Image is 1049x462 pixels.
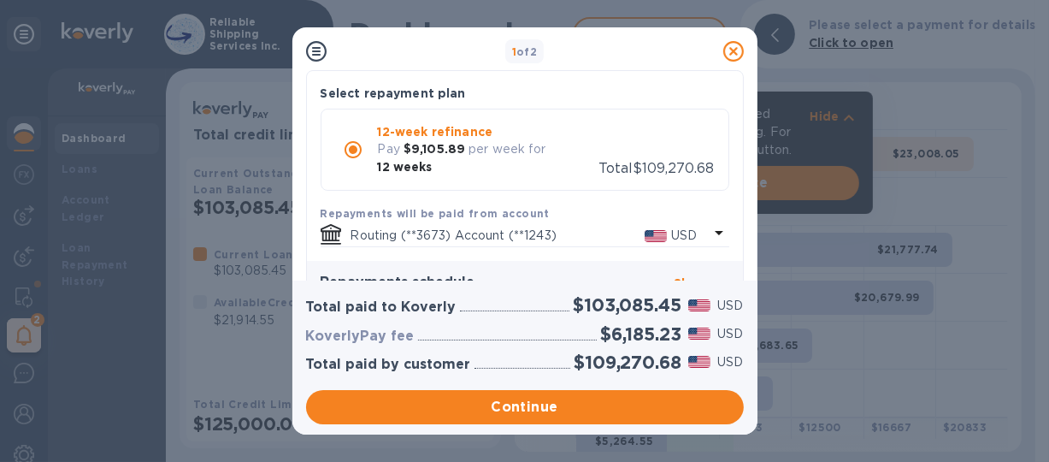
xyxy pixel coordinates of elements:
p: Show [674,275,709,292]
button: Show [674,275,729,298]
p: Select repayment plan [321,85,466,102]
h3: Total paid by customer [306,357,471,373]
b: Repayments will be paid from account [321,207,550,220]
p: Pay [378,140,400,158]
span: Continue [320,397,730,418]
p: Routing (**3673) Account (**1243) [351,227,645,245]
img: USD [688,356,711,368]
p: USD [717,353,743,371]
p: USD [717,325,743,343]
img: USD [688,299,711,311]
h2: $109,270.68 [574,352,681,373]
h3: KoverlyPay fee [306,329,415,345]
img: USD [645,230,668,242]
p: 12-week refinance [378,123,599,140]
p: USD [717,297,743,315]
b: $9,105.89 [404,142,465,156]
b: 12 weeks [378,160,433,174]
img: USD [688,328,711,340]
span: Total $109,270.68 [599,160,715,176]
button: Continue [306,390,744,424]
p: per week for [469,140,546,158]
span: 1 [512,45,516,58]
h3: Repayments schedule [321,275,475,291]
p: USD [671,227,697,245]
h3: Total paid to Koverly [306,299,457,316]
h2: $103,085.45 [573,294,681,316]
b: of 2 [512,45,538,58]
h2: $6,185.23 [600,323,681,345]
